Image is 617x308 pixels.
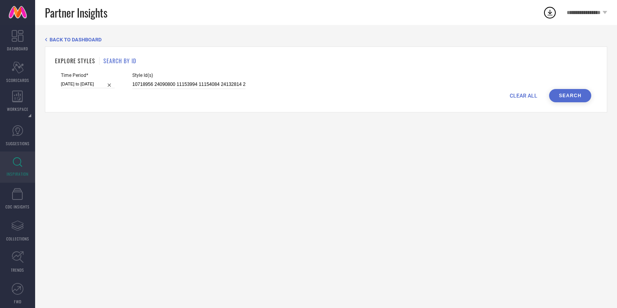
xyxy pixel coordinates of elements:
h1: SEARCH BY ID [103,57,136,65]
span: SUGGESTIONS [6,141,30,146]
span: Time Period* [61,73,115,78]
span: BACK TO DASHBOARD [50,37,101,43]
span: INSPIRATION [7,171,28,177]
h1: EXPLORE STYLES [55,57,95,65]
span: Style Id(s) [132,73,245,78]
span: WORKSPACE [7,106,28,112]
span: Partner Insights [45,5,107,21]
input: Select time period [61,80,115,88]
div: Back TO Dashboard [45,37,607,43]
span: COLLECTIONS [6,236,29,242]
input: Enter comma separated style ids e.g. 12345, 67890 [132,80,245,89]
div: Open download list [543,5,557,20]
span: SCORECARDS [6,77,29,83]
button: Search [549,89,591,102]
span: CDC INSIGHTS [5,204,30,210]
span: TRENDS [11,267,24,273]
span: FWD [14,299,21,304]
span: CLEAR ALL [510,93,537,99]
span: DASHBOARD [7,46,28,52]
